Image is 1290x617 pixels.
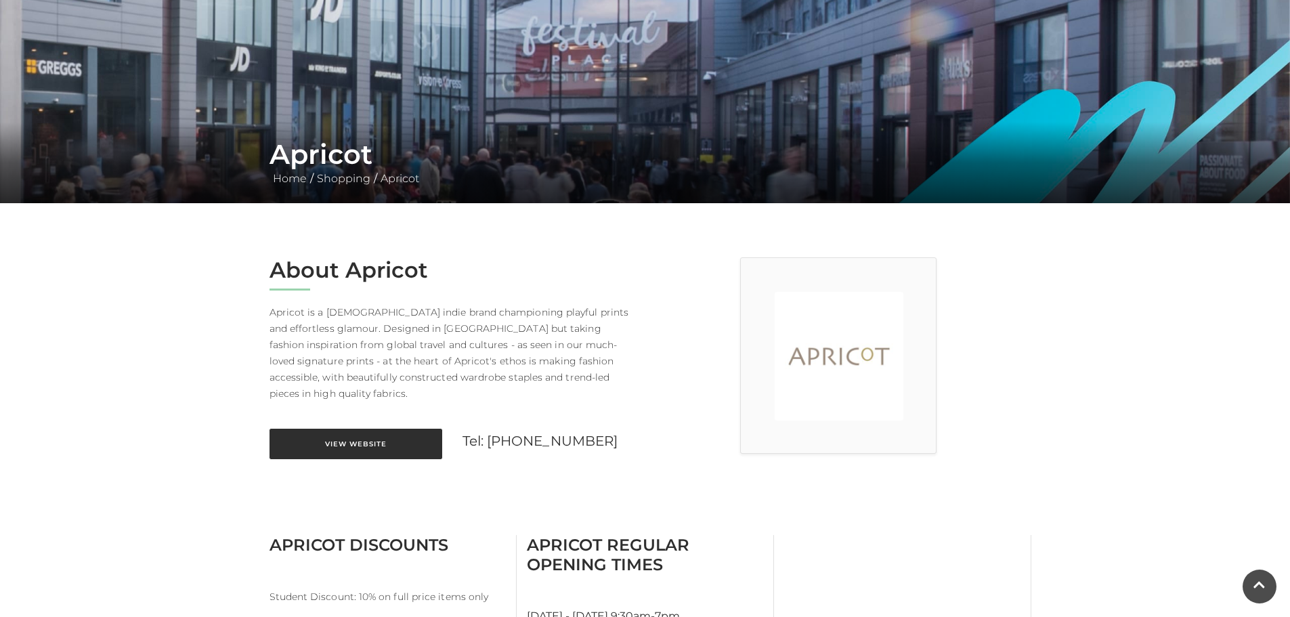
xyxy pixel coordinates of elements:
[377,172,423,185] a: Apricot
[270,429,442,459] a: View Website
[314,172,374,185] a: Shopping
[270,172,310,185] a: Home
[270,138,1021,171] h1: Apricot
[270,304,635,402] p: Apricot is a [DEMOGRAPHIC_DATA] indie brand championing playful prints and effortless glamour. De...
[463,433,618,449] a: Tel: [PHONE_NUMBER]
[527,535,763,574] h3: Apricot Regular Opening Times
[259,138,1031,187] div: / /
[270,589,506,605] p: Student Discount: 10% on full price items only
[270,257,635,283] h2: About Apricot
[270,535,506,555] h3: Apricot Discounts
